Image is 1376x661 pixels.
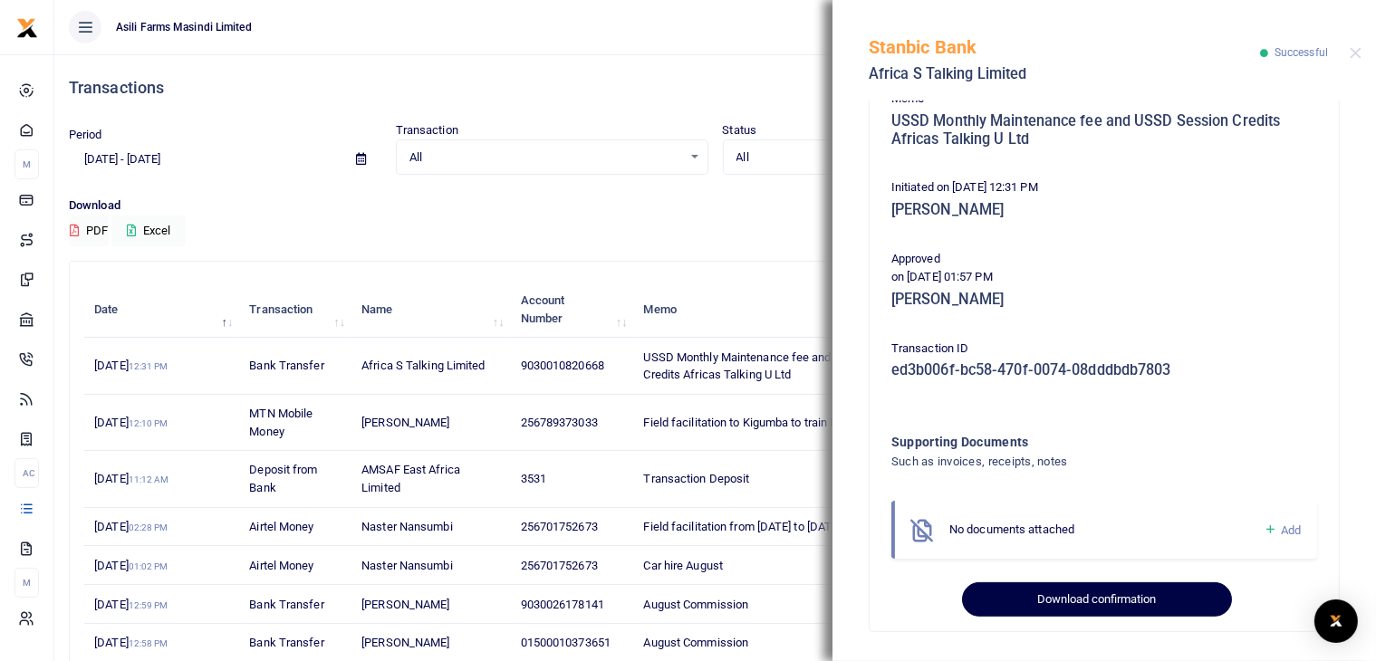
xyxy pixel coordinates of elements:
[129,474,169,484] small: 11:12 AM
[1314,599,1358,643] div: Open Intercom Messenger
[361,598,449,611] span: [PERSON_NAME]
[129,600,168,610] small: 12:59 PM
[249,463,317,494] span: Deposit from Bank
[644,472,750,485] span: Transaction Deposit
[109,19,259,35] span: Asili Farms Masindi Limited
[891,432,1244,452] h4: Supporting Documents
[129,561,168,571] small: 01:02 PM
[69,196,1362,216] p: Download
[1281,523,1301,537] span: Add
[1264,520,1301,541] a: Add
[249,559,313,572] span: Airtel Money
[69,144,342,175] input: select period
[891,201,1317,219] h5: [PERSON_NAME]
[361,520,453,533] span: Naster Nansumbi
[14,149,39,179] li: M
[644,559,724,572] span: Car hire August
[521,416,598,429] span: 256789373033
[249,407,313,438] span: MTN Mobile Money
[249,598,323,611] span: Bank Transfer
[94,559,168,572] span: [DATE]
[736,148,1009,167] span: All
[361,636,449,649] span: [PERSON_NAME]
[869,36,1260,58] h5: Stanbic Bank
[14,568,39,598] li: M
[94,520,168,533] span: [DATE]
[521,598,604,611] span: 9030026178141
[869,65,1260,83] h5: Africa S Talking Limited
[94,416,168,429] span: [DATE]
[891,340,1317,359] p: Transaction ID
[891,112,1317,148] h5: USSD Monthly Maintenance fee and USSD Session Credits Africas Talking U Ltd
[361,416,449,429] span: [PERSON_NAME]
[16,20,38,34] a: logo-small logo-large logo-large
[69,78,1362,98] h4: Transactions
[409,148,682,167] span: All
[644,598,749,611] span: August Commission
[84,282,239,338] th: Date: activate to sort column descending
[644,416,857,429] span: Field facilitation to Kigumba to train FTAs
[94,359,168,372] span: [DATE]
[1350,47,1362,59] button: Close
[723,121,757,139] label: Status
[14,458,39,488] li: Ac
[891,178,1317,197] p: Initiated on [DATE] 12:31 PM
[396,121,458,139] label: Transaction
[521,636,611,649] span: 01500010373651
[949,522,1074,536] span: No documents attached
[69,216,109,246] button: PDF
[129,638,168,648] small: 12:58 PM
[361,559,453,572] span: Naster Nansumbi
[962,582,1231,617] button: Download confirmation
[249,636,323,649] span: Bank Transfer
[129,361,168,371] small: 12:31 PM
[891,361,1317,379] h5: ed3b006f-bc58-470f-0074-08dddbdb7803
[94,636,168,649] span: [DATE]
[891,291,1317,309] h5: [PERSON_NAME]
[239,282,351,338] th: Transaction: activate to sort column ascending
[129,418,168,428] small: 12:10 PM
[891,452,1244,472] h4: Such as invoices, receipts, notes
[633,282,942,338] th: Memo: activate to sort column ascending
[644,520,842,533] span: Field facilitation from [DATE] to [DATE]
[351,282,510,338] th: Name: activate to sort column ascending
[891,250,1317,269] p: Approved
[94,472,168,485] span: [DATE]
[16,17,38,39] img: logo-small
[249,359,323,372] span: Bank Transfer
[361,463,460,494] span: AMSAF East Africa Limited
[521,359,604,372] span: 9030010820668
[94,598,168,611] span: [DATE]
[521,472,546,485] span: 3531
[129,522,168,532] small: 02:28 PM
[521,559,598,572] span: 256701752673
[644,350,910,382] span: USSD Monthly Maintenance fee and USSD Session Credits Africas Talking U Ltd
[510,282,633,338] th: Account Number: activate to sort column ascending
[891,268,1317,287] p: on [DATE] 01:57 PM
[111,216,186,246] button: Excel
[1275,46,1328,59] span: Successful
[361,359,485,372] span: Africa S Talking Limited
[644,636,749,649] span: August Commission
[249,520,313,533] span: Airtel Money
[521,520,598,533] span: 256701752673
[69,126,102,144] label: Period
